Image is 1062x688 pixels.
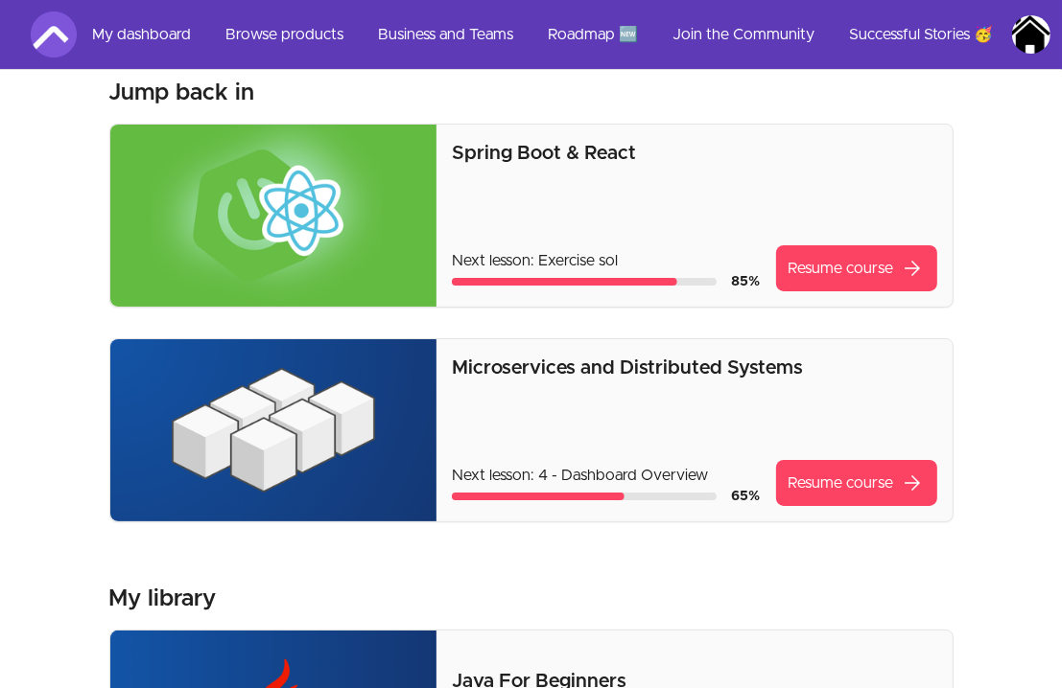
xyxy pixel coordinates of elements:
[1012,15,1050,54] img: Profile image for Muhammad Faisal Imran Khan
[776,245,937,291] a: Resume coursearrow_forward
[776,460,937,506] a: Resume coursearrow_forward
[77,11,206,57] a: My dashboard
[110,125,437,307] img: Product image for Spring Boot & React
[452,464,760,487] p: Next lesson: 4 - Dashboard Overview
[452,249,760,272] p: Next lesson: Exercise sol
[452,278,716,286] div: Course progress
[452,355,936,381] p: Microservices and Distributed Systems
[902,257,925,280] span: arrow_forward
[109,584,217,614] h3: My library
[110,339,437,521] img: Product image for Microservices and Distributed Systems
[77,11,1050,57] nav: Main
[532,11,653,57] a: Roadmap 🆕
[363,11,529,57] a: Business and Teams
[834,11,1008,57] a: Successful Stories 🥳
[902,471,925,494] span: arrow_forward
[732,490,761,503] span: 65 %
[657,11,830,57] a: Join the Community
[210,11,359,57] a: Browse products
[732,275,761,288] span: 85 %
[452,140,936,167] p: Spring Boot & React
[109,78,255,108] h3: Jump back in
[31,11,77,57] img: Amigoscode logo
[452,493,716,500] div: Course progress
